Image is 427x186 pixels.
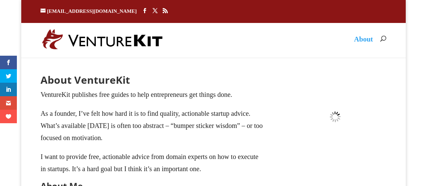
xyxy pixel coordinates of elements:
img: VentureKit [42,29,162,50]
p: I want to provide free, actionable advice from domain experts on how to execute in startups. It’s... [41,151,265,182]
em: . [101,134,103,141]
h1: About VentureKit [41,75,265,88]
a: About [354,37,373,53]
a: [EMAIL_ADDRESS][DOMAIN_NAME] [41,8,137,14]
img: mark_goldenson_headshot [284,65,386,168]
p: As a founder, I’ve felt how hard it is to find quality, actionable startup advice. What’s availab... [41,107,265,151]
p: VentureKit publishes free guides to help entrepreneurs get things done. [41,88,265,107]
